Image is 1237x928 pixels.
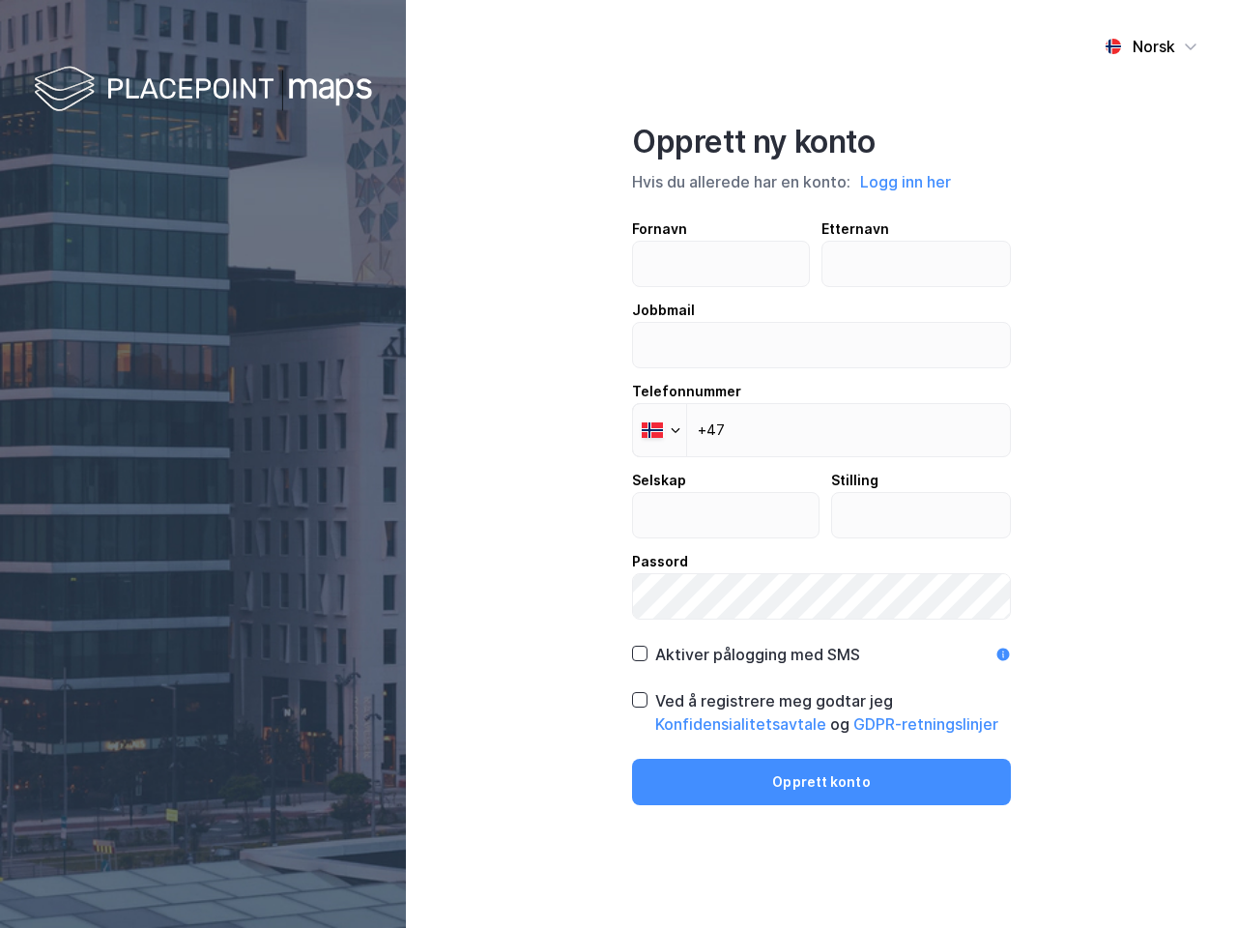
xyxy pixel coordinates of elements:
[34,62,372,119] img: logo-white.f07954bde2210d2a523dddb988cd2aa7.svg
[632,380,1011,403] div: Telefonnummer
[632,169,1011,194] div: Hvis du allerede har en konto:
[632,550,1011,573] div: Passord
[632,403,1011,457] input: Telefonnummer
[632,217,810,241] div: Fornavn
[821,217,1012,241] div: Etternavn
[655,643,860,666] div: Aktiver pålogging med SMS
[633,404,686,456] div: Norway: + 47
[632,123,1011,161] div: Opprett ny konto
[854,169,957,194] button: Logg inn her
[831,469,1012,492] div: Stilling
[632,469,820,492] div: Selskap
[632,759,1011,805] button: Opprett konto
[655,689,1011,736] div: Ved å registrere meg godtar jeg og
[1140,835,1237,928] iframe: Chat Widget
[632,299,1011,322] div: Jobbmail
[1133,35,1175,58] div: Norsk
